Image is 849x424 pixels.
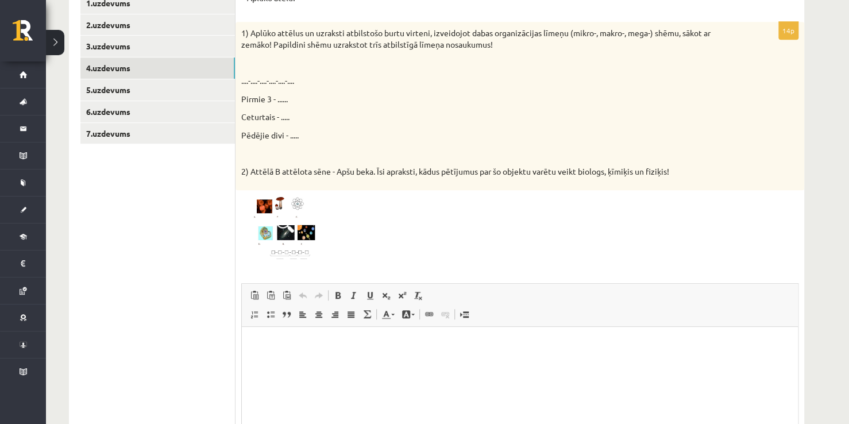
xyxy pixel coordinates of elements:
[359,307,375,322] a: Математика
[362,288,378,303] a: Подчеркнутый (Ctrl+U)
[241,28,741,50] p: 1) Aplūko attēlus un uzraksti atbilstošo burtu virteni, izveidojot dabas organizācijas līmeņu (mi...
[80,79,235,101] a: 5.uzdevums
[394,288,410,303] a: Надстрочный индекс
[241,94,741,105] p: Pirmie 3 - ......
[80,123,235,144] a: 7.uzdevums
[378,307,398,322] a: Цвет текста
[80,36,235,57] a: 3.uzdevums
[295,288,311,303] a: Отменить (Ctrl+Z)
[80,101,235,122] a: 6.uzdevums
[346,288,362,303] a: Курсив (Ctrl+I)
[246,307,263,322] a: Вставить / удалить нумерованный список
[241,130,741,141] p: Pēdējie divi - .....
[778,21,798,40] p: 14p
[246,288,263,303] a: Вставить (Ctrl+V)
[263,307,279,322] a: Вставить / удалить маркированный список
[311,307,327,322] a: По центру
[241,111,741,123] p: Ceturtais - .....
[437,307,453,322] a: Убрать ссылку
[421,307,437,322] a: Вставить/Редактировать ссылку (Ctrl+K)
[241,75,741,87] p: ....-....-....-....-....-....
[279,288,295,303] a: Вставить из Word
[311,288,327,303] a: Повторить (Ctrl+Y)
[410,288,426,303] a: Убрать форматирование
[330,288,346,303] a: Полужирный (Ctrl+B)
[343,307,359,322] a: По ширине
[279,307,295,322] a: Цитата
[80,14,235,36] a: 2.uzdevums
[80,57,235,79] a: 4.uzdevums
[327,307,343,322] a: По правому краю
[13,20,46,49] a: Rīgas 1. Tālmācības vidusskola
[456,307,472,322] a: Вставить разрыв страницы для печати
[241,166,741,178] p: 2) Attēlā B attēlota sēne - Apšu beka. Īsi apraksti, kādus pētījumus par šo objektu varētu veikt ...
[295,307,311,322] a: По левому краю
[263,288,279,303] a: Вставить только текст (Ctrl+Shift+V)
[398,307,418,322] a: Цвет фона
[378,288,394,303] a: Подстрочный индекс
[241,196,327,261] img: z3.jpg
